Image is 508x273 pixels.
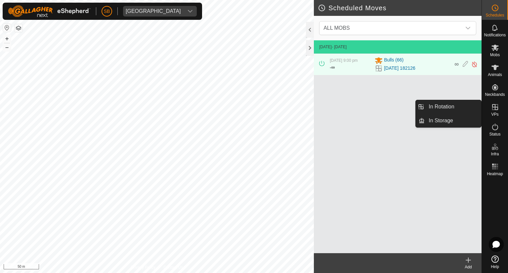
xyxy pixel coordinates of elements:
span: Tangihanga station [123,6,184,17]
span: VPs [491,112,498,116]
div: Add [455,264,482,270]
li: In Storage [416,114,481,127]
div: dropdown trigger [184,6,197,17]
button: + [3,35,11,43]
img: Gallagher Logo [8,5,91,17]
span: Help [491,265,499,269]
span: ∞ [331,64,335,70]
span: Notifications [484,33,506,37]
span: SB [104,8,110,15]
a: Contact Us [163,264,183,270]
span: In Storage [429,117,453,125]
a: In Rotation [425,100,481,113]
span: ALL MOBS [321,21,461,35]
span: In Rotation [429,103,454,111]
button: Map Layers [15,24,22,32]
span: - [DATE] [332,45,347,49]
div: [GEOGRAPHIC_DATA] [126,9,181,14]
span: Neckbands [485,93,505,97]
span: Animals [488,73,502,77]
span: ∞ [454,61,459,67]
span: Heatmap [487,172,503,176]
a: In Storage [425,114,481,127]
span: Mobs [490,53,500,57]
li: In Rotation [416,100,481,113]
span: [DATE] [319,45,332,49]
span: Infra [491,152,499,156]
div: dropdown trigger [461,21,475,35]
img: Turn off schedule move [471,61,478,68]
div: - [330,63,335,71]
a: [DATE] 182126 [384,65,415,72]
button: – [3,43,11,51]
span: [DATE] 9:00 pm [330,58,358,63]
h2: Scheduled Moves [318,4,482,12]
span: ALL MOBS [323,25,350,31]
span: Status [489,132,500,136]
a: Help [482,253,508,271]
span: Schedules [486,13,504,17]
button: Reset Map [3,24,11,32]
a: Privacy Policy [131,264,156,270]
span: Bulls (66) [384,57,403,64]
